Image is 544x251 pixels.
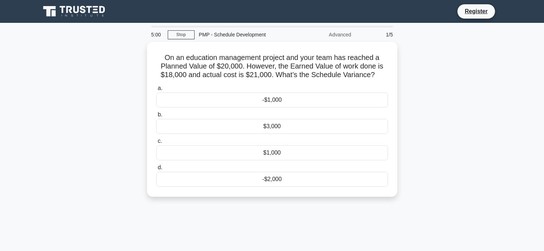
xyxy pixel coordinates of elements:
div: Advanced [293,27,356,42]
div: $1,000 [156,145,388,160]
span: c. [158,138,162,144]
div: -$2,000 [156,172,388,187]
div: $3,000 [156,119,388,134]
h5: On an education management project and your team has reached a Planned Value of $20,000. However,... [156,53,389,80]
a: Register [460,7,492,16]
a: Stop [168,30,195,39]
span: d. [158,164,162,170]
div: 5:00 [147,27,168,42]
div: PMP - Schedule Development [195,27,293,42]
div: -$1,000 [156,92,388,107]
span: a. [158,85,162,91]
div: 1/5 [356,27,397,42]
span: b. [158,111,162,117]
